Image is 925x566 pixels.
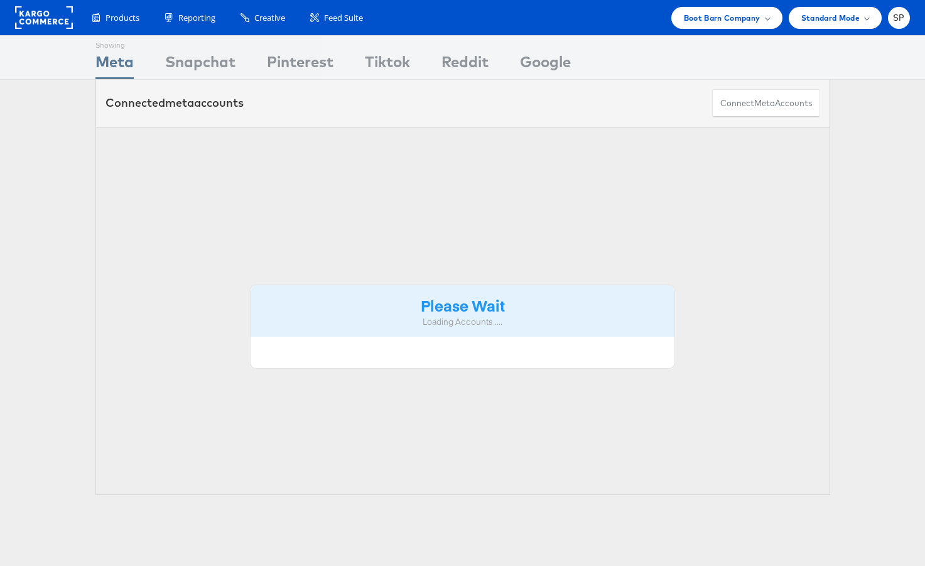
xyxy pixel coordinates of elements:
[893,14,905,22] span: SP
[260,316,666,328] div: Loading Accounts ....
[441,51,489,79] div: Reddit
[254,12,285,24] span: Creative
[105,12,139,24] span: Products
[324,12,363,24] span: Feed Suite
[801,11,860,24] span: Standard Mode
[165,95,194,110] span: meta
[520,51,571,79] div: Google
[754,97,775,109] span: meta
[95,51,134,79] div: Meta
[105,95,244,111] div: Connected accounts
[421,295,505,315] strong: Please Wait
[684,11,760,24] span: Boot Barn Company
[178,12,215,24] span: Reporting
[365,51,410,79] div: Tiktok
[165,51,235,79] div: Snapchat
[267,51,333,79] div: Pinterest
[712,89,820,117] button: ConnectmetaAccounts
[95,36,134,51] div: Showing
